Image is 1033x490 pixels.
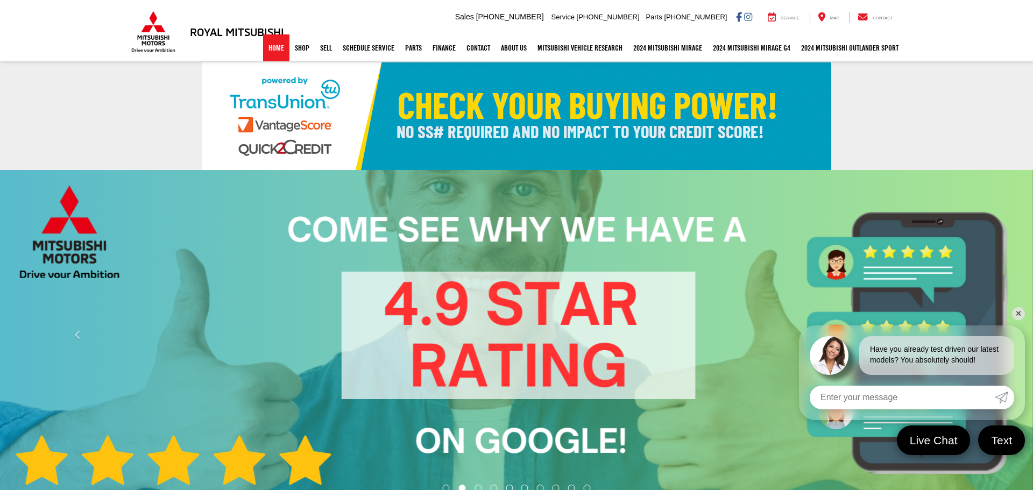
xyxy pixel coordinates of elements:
span: Live Chat [904,433,963,448]
div: Have you already test driven our latest models? You absolutely should! [859,336,1014,375]
a: Map [810,12,847,23]
a: 2024 Mitsubishi Mirage [628,34,707,61]
span: [PHONE_NUMBER] [577,13,640,21]
a: Parts: Opens in a new tab [400,34,427,61]
h3: Royal Mitsubishi [190,26,284,38]
span: [PHONE_NUMBER] [476,12,544,21]
img: Check Your Buying Power [202,62,831,170]
img: Agent profile photo [810,336,848,375]
a: Live Chat [897,425,971,455]
a: Text [978,425,1025,455]
a: Sell [315,34,337,61]
a: Instagram: Click to visit our Instagram page [744,12,752,21]
a: Submit [995,386,1014,409]
a: Schedule Service: Opens in a new tab [337,34,400,61]
span: Sales [455,12,474,21]
span: Text [986,433,1017,448]
a: Finance [427,34,461,61]
a: Shop [289,34,315,61]
span: Contact [873,16,893,20]
a: Facebook: Click to visit our Facebook page [736,12,742,21]
span: Service [551,13,575,21]
button: Click to view next picture. [878,191,1033,479]
a: About Us [496,34,532,61]
a: Mitsubishi Vehicle Research [532,34,628,61]
a: Home [263,34,289,61]
input: Enter your message [810,386,995,409]
a: Service [760,12,808,23]
a: 2024 Mitsubishi Mirage G4 [707,34,796,61]
a: 2024 Mitsubishi Outlander SPORT [796,34,904,61]
img: Mitsubishi [129,11,178,53]
span: Parts [646,13,662,21]
span: Map [830,16,839,20]
span: Service [781,16,799,20]
a: Contact [850,12,901,23]
a: Contact [461,34,496,61]
span: [PHONE_NUMBER] [664,13,727,21]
